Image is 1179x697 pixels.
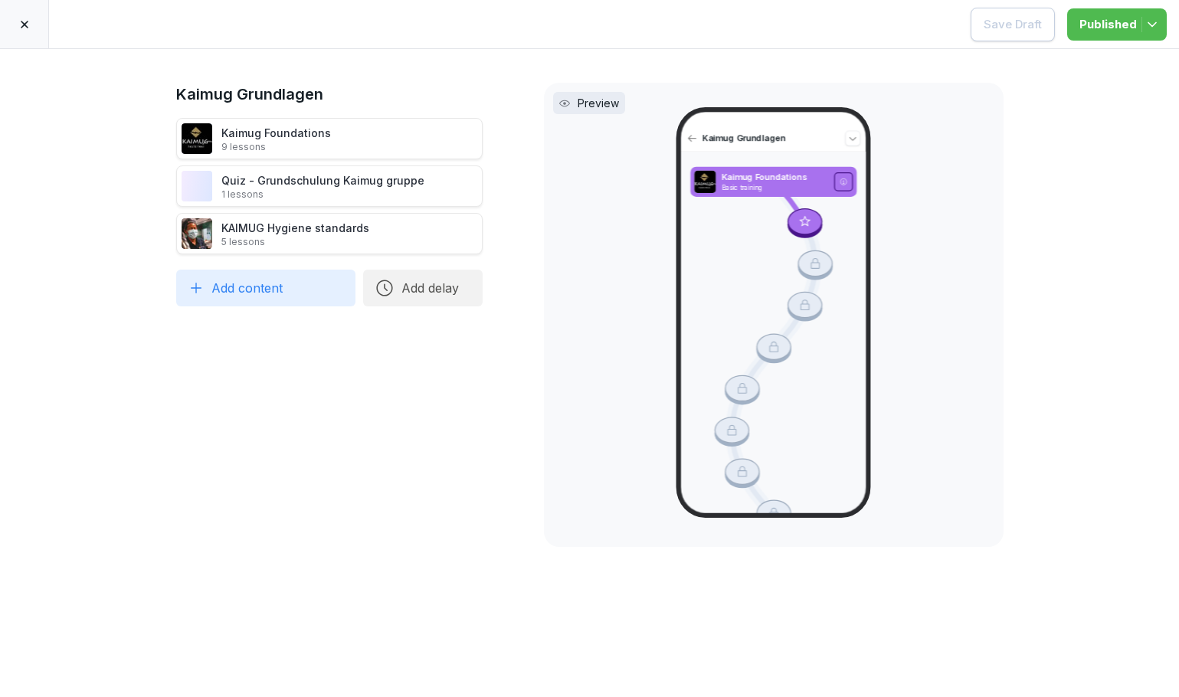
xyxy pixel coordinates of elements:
button: Save Draft [971,8,1055,41]
h1: Kaimug Grundlagen [176,83,483,106]
div: Published [1079,16,1154,33]
button: Add content [176,270,355,306]
img: ima4gw5kbha2jc8jl1pti4b9.png [182,171,212,201]
p: 9 lessons [221,141,331,153]
button: Add delay [363,270,483,306]
div: Quiz - Grundschulung Kaimug gruppe [221,172,424,201]
button: Published [1067,8,1167,41]
img: p7t4hv9nngsgdpqtll45nlcz.png [694,171,716,194]
img: plkdyso3m91yordpj98kgx40.png [182,218,212,249]
div: Quiz - Grundschulung Kaimug gruppe1 lessons [176,165,483,207]
p: Basic training [721,184,828,192]
div: KAIMUG Hygiene standards5 lessons [176,213,483,254]
p: Preview [578,95,619,111]
p: Kaimug Foundations [721,172,828,184]
div: Save Draft [984,16,1042,33]
p: 5 lessons [221,236,369,248]
div: Kaimug Foundations9 lessons [176,118,483,159]
img: p7t4hv9nngsgdpqtll45nlcz.png [182,123,212,154]
div: Kaimug Foundations [221,125,331,153]
p: 1 lessons [221,188,424,201]
p: Kaimug Grundlagen [702,133,840,145]
div: KAIMUG Hygiene standards [221,220,369,248]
